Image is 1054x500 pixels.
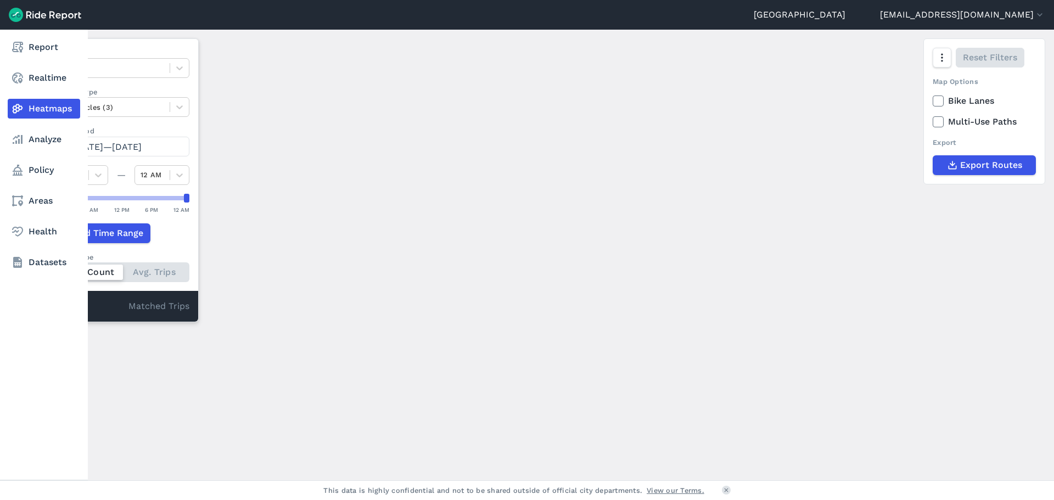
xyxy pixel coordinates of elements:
div: Map Options [933,76,1036,87]
a: Heatmaps [8,99,80,119]
button: Reset Filters [956,48,1024,68]
button: Export Routes [933,155,1036,175]
span: Add Time Range [74,227,143,240]
span: Export Routes [960,159,1022,172]
a: Realtime [8,68,80,88]
a: Health [8,222,80,241]
div: — [108,168,134,182]
div: 0 [53,300,128,314]
label: Multi-Use Paths [933,115,1036,128]
button: [DATE]—[DATE] [53,137,189,156]
div: 6 PM [145,205,158,215]
div: 6 AM [85,205,98,215]
a: [GEOGRAPHIC_DATA] [754,8,845,21]
button: [EMAIL_ADDRESS][DOMAIN_NAME] [880,8,1045,21]
a: Areas [8,191,80,211]
span: Reset Filters [963,51,1017,64]
div: Matched Trips [44,291,198,322]
a: View our Terms. [647,485,704,496]
label: Bike Lanes [933,94,1036,108]
a: Analyze [8,130,80,149]
a: Policy [8,160,80,180]
span: [DATE]—[DATE] [74,142,142,152]
a: Datasets [8,252,80,272]
img: Ride Report [9,8,81,22]
a: Report [8,37,80,57]
div: 12 AM [173,205,189,215]
label: Vehicle Type [53,87,189,97]
div: Export [933,137,1036,148]
label: Data Type [53,48,189,58]
div: Count Type [53,252,189,262]
button: Add Time Range [53,223,150,243]
div: 12 PM [114,205,130,215]
label: Data Period [53,126,189,136]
